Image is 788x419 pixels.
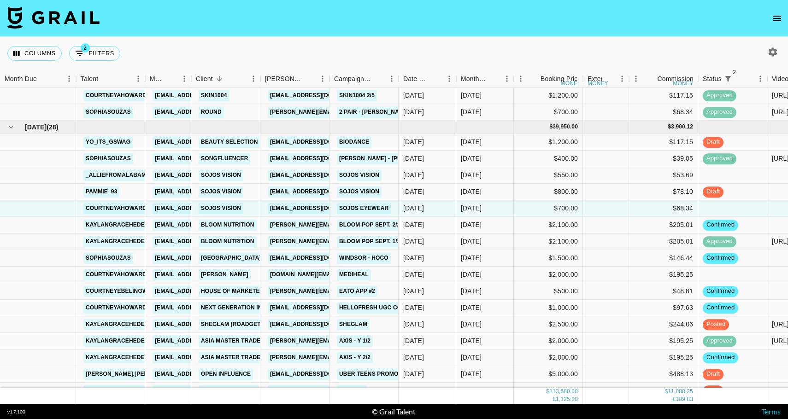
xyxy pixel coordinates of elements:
[83,368,184,380] a: [PERSON_NAME].[PERSON_NAME]
[644,72,657,85] button: Sort
[199,219,257,231] a: Bloom Nutrition
[671,123,693,131] div: 3,900.12
[549,388,578,396] div: 113,580.00
[83,219,168,231] a: kaylangracehedenskog
[703,387,723,396] span: draft
[629,349,698,366] div: $195.25
[199,269,251,280] a: [PERSON_NAME]
[461,353,482,362] div: Sep '25
[657,70,694,88] div: Commission
[196,70,213,88] div: Client
[762,407,781,416] a: Terms
[199,352,290,363] a: Asia Master Trade Co., Ltd.
[83,136,133,148] a: yo_its_gswag
[703,70,722,88] div: Status
[337,352,373,363] a: AXIS - Y 2/2
[514,383,583,399] div: $1,500.00
[337,302,419,314] a: HelloFresh UGC Collab
[461,287,482,296] div: Sep '25
[676,396,693,404] div: 109.83
[7,6,100,29] img: Grail Talent
[553,396,556,404] div: £
[629,151,698,167] div: $39.05
[76,70,145,88] div: Talent
[461,370,482,379] div: Sep '25
[153,236,256,247] a: [EMAIL_ADDRESS][DOMAIN_NAME]
[83,252,133,264] a: sophiasouzas
[514,333,583,349] div: $2,000.00
[83,90,149,101] a: courtneyahoward
[549,123,553,131] div: $
[629,283,698,300] div: $48.81
[337,285,377,297] a: Eato App #2
[461,204,482,213] div: Sep '25
[629,233,698,250] div: $205.01
[403,320,424,329] div: 8/11/2025
[153,285,256,297] a: [EMAIL_ADDRESS][DOMAIN_NAME]
[153,106,256,118] a: [EMAIL_ADDRESS][DOMAIN_NAME]
[429,72,442,85] button: Sort
[337,203,391,214] a: Sojos Eyewear
[461,108,482,117] div: Aug '25
[703,304,738,313] span: confirmed
[461,337,482,346] div: Sep '25
[199,236,257,247] a: Bloom Nutrition
[69,46,120,61] button: Show filters
[83,285,163,297] a: courtneyebelingwood
[703,320,729,329] span: posted
[514,366,583,383] div: $5,000.00
[703,108,736,117] span: approved
[461,270,482,279] div: Sep '25
[153,302,256,314] a: [EMAIL_ADDRESS][DOMAIN_NAME]
[703,188,723,197] span: draft
[337,106,412,118] a: 2 Pair - [PERSON_NAME]
[629,184,698,200] div: $78.10
[703,138,723,147] span: draft
[629,333,698,349] div: $195.25
[199,319,308,330] a: Sheglam (RoadGet Business PTE)
[514,72,528,86] button: Menu
[25,122,47,132] span: [DATE]
[514,233,583,250] div: $2,100.00
[461,303,482,313] div: Sep '25
[403,303,424,313] div: 9/4/2025
[553,123,578,131] div: 39,950.00
[268,136,371,148] a: [EMAIL_ADDRESS][DOMAIN_NAME]
[268,302,371,314] a: [EMAIL_ADDRESS][DOMAIN_NAME]
[247,72,260,86] button: Menu
[131,72,145,86] button: Menu
[703,287,738,296] span: confirmed
[199,368,253,380] a: Open Influence
[37,72,50,85] button: Sort
[461,386,482,396] div: Sep '25
[199,169,243,181] a: SOJOS Vision
[403,237,424,246] div: 8/6/2025
[153,136,256,148] a: [EMAIL_ADDRESS][DOMAIN_NAME]
[665,388,668,396] div: $
[98,72,111,85] button: Sort
[153,169,256,181] a: [EMAIL_ADDRESS][DOMAIN_NAME]
[703,238,736,246] span: approved
[5,70,37,88] div: Month Due
[385,72,399,86] button: Menu
[768,9,786,28] button: open drawer
[514,134,583,151] div: $1,200.00
[337,269,371,280] a: Mediheal
[153,153,256,164] a: [EMAIL_ADDRESS][DOMAIN_NAME]
[403,138,424,147] div: 8/22/2025
[268,236,418,247] a: [PERSON_NAME][EMAIL_ADDRESS][DOMAIN_NAME]
[165,72,177,85] button: Sort
[403,270,424,279] div: 9/11/2025
[268,106,418,118] a: [PERSON_NAME][EMAIL_ADDRESS][DOMAIN_NAME]
[268,153,371,164] a: [EMAIL_ADDRESS][DOMAIN_NAME]
[615,72,629,86] button: Menu
[547,388,550,396] div: $
[514,250,583,267] div: $1,500.00
[81,70,98,88] div: Talent
[403,204,424,213] div: 8/25/2025
[703,370,723,379] span: draft
[461,154,482,163] div: Sep '25
[83,169,156,181] a: _alliefromalabama_
[668,388,693,396] div: 11,088.25
[337,186,382,198] a: Sojos Vision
